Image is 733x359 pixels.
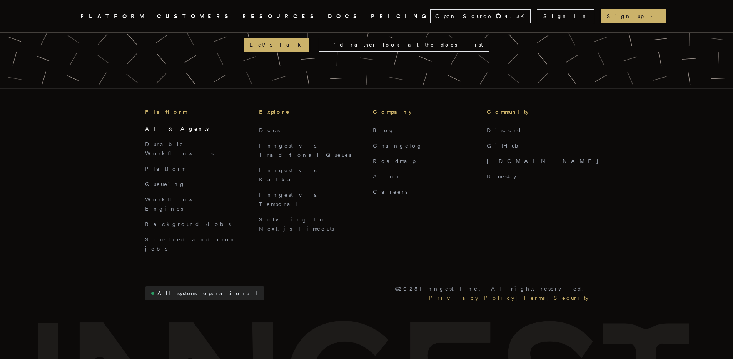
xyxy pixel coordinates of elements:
a: Roadmap [373,158,416,164]
a: Scheduled and cron jobs [145,236,236,252]
a: Let's Talk [244,38,309,52]
a: Inngest vs. Traditional Queues [259,143,351,158]
a: Careers [373,189,407,195]
a: Durable Workflows [145,141,214,156]
a: Background Jobs [145,221,231,227]
a: Sign In [537,9,594,23]
div: | [546,293,552,302]
a: [DOMAIN_NAME] [487,158,599,164]
a: Changelog [373,143,423,149]
a: I'd rather look at the docs first [319,38,489,52]
button: PLATFORM [80,12,148,21]
h3: Company [373,107,474,116]
button: RESOURCES [242,12,319,21]
a: Docs [259,127,280,133]
a: Workflow Engines [145,196,211,212]
span: 4.3 K [504,12,529,20]
a: PRICING [371,12,430,21]
a: GitHub [487,143,523,149]
a: About [373,173,400,179]
a: Discord [487,127,522,133]
a: Sign up [601,9,666,23]
a: Terms [521,293,546,302]
a: Platform [145,166,185,172]
a: Privacy Policy [427,293,516,302]
h3: Platform [145,107,247,116]
a: Blog [373,127,395,133]
a: Queueing [145,181,185,187]
h3: Explore [259,107,361,116]
p: © 2025 Inngest Inc. All rights reserved. [395,284,588,293]
a: Security [552,293,588,302]
a: DOCS [328,12,362,21]
span: → [647,12,660,20]
span: Open Source [435,12,492,20]
a: Inngest vs. Kafka [259,167,322,183]
a: Inngest vs. Temporal [259,192,322,207]
h3: Community [487,107,588,116]
a: Bluesky [487,173,516,179]
a: Solving for Next.js Timeouts [259,216,334,232]
a: All systems operational [145,286,264,300]
a: CUSTOMERS [157,12,233,21]
a: AI & Agents [145,126,209,132]
div: | [516,293,521,302]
